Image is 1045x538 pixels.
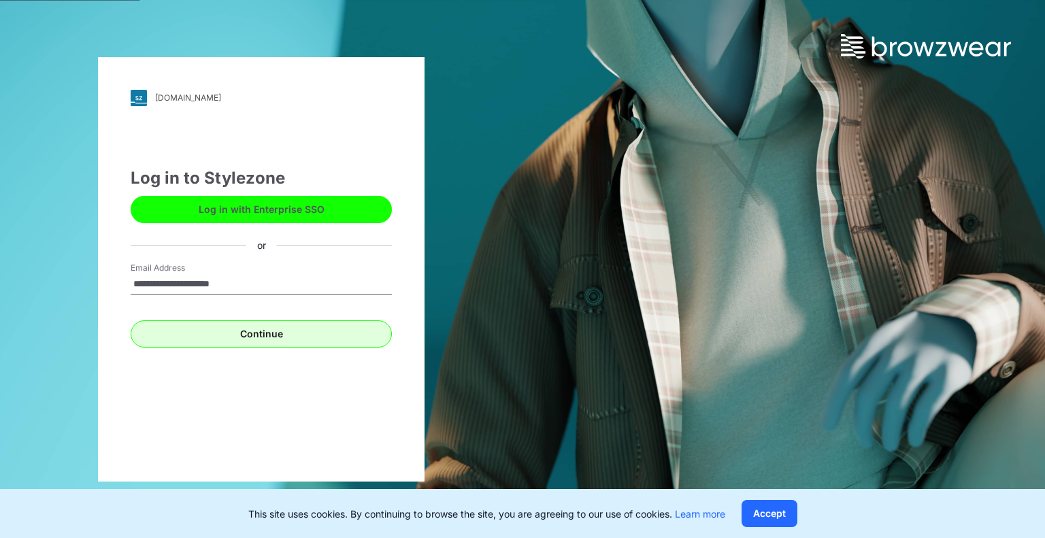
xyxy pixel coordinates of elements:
[155,93,221,103] div: [DOMAIN_NAME]
[131,90,147,106] img: svg+xml;base64,PHN2ZyB3aWR0aD0iMjgiIGhlaWdodD0iMjgiIHZpZXdCb3g9IjAgMCAyOCAyOCIgZmlsbD0ibm9uZSIgeG...
[131,166,392,190] div: Log in to Stylezone
[131,90,392,106] a: [DOMAIN_NAME]
[248,507,725,521] p: This site uses cookies. By continuing to browse the site, you are agreeing to our use of cookies.
[246,238,277,252] div: or
[841,34,1011,58] img: browzwear-logo.73288ffb.svg
[675,508,725,520] a: Learn more
[131,262,226,274] label: Email Address
[742,500,797,527] button: Accept
[131,320,392,348] button: Continue
[131,196,392,223] button: Log in with Enterprise SSO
